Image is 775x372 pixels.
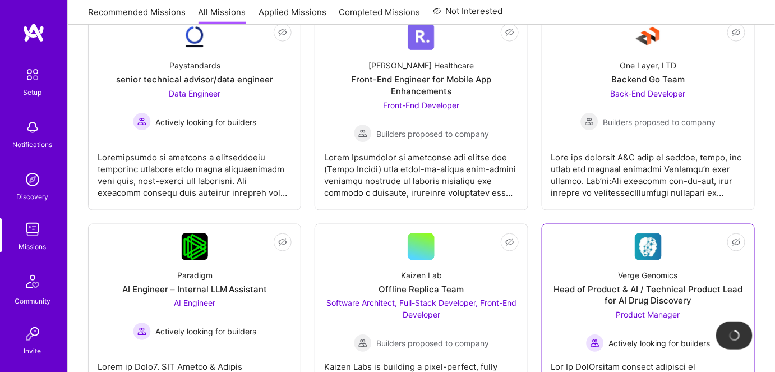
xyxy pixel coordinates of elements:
[401,269,442,281] div: Kaizen Lab
[15,295,50,307] div: Community
[324,74,518,97] div: Front-End Engineer for Mobile App Enhancements
[19,268,46,295] img: Community
[608,338,710,350] span: Actively looking for builders
[199,6,246,25] a: All Missions
[635,24,662,50] img: Company Logo
[611,74,685,85] div: Backend Go Team
[155,326,257,338] span: Actively looking for builders
[24,345,41,357] div: Invite
[354,334,372,352] img: Builders proposed to company
[169,59,220,71] div: Paystandards
[551,143,745,199] div: Lore ips dolorsit A&C adip el seddoe, tempo, inc utlab etd magnaal enimadmi VenIamqu’n exer ullam...
[181,24,208,50] img: Company Logo
[278,28,287,37] i: icon EyeClosed
[505,28,514,37] i: icon EyeClosed
[116,74,274,85] div: senior technical advisor/data engineer
[383,100,459,110] span: Front-End Developer
[19,241,47,252] div: Missions
[98,24,292,201] a: Company LogoPaystandardssenior technical advisor/data engineerData Engineer Actively looking for ...
[98,143,292,199] div: Loremipsumdo si ametcons a elitseddoeiu temporinc utlabore etdo magna aliquaenimadm veni quis, no...
[376,338,489,350] span: Builders proposed to company
[88,6,186,25] a: Recommended Missions
[21,63,44,86] img: setup
[433,4,503,25] a: Not Interested
[169,89,220,98] span: Data Engineer
[732,238,741,247] i: icon EyeClosed
[17,191,49,203] div: Discovery
[728,329,741,342] img: loading
[732,28,741,37] i: icon EyeClosed
[505,238,514,247] i: icon EyeClosed
[21,323,44,345] img: Invite
[635,233,662,260] img: Company Logo
[182,233,208,260] img: Company Logo
[326,298,516,320] span: Software Architect, Full-Stack Developer, Front-End Developer
[21,116,44,139] img: bell
[580,113,598,131] img: Builders proposed to company
[21,168,44,191] img: discovery
[339,6,421,25] a: Completed Missions
[408,24,435,50] img: Company Logo
[324,143,518,199] div: Lorem Ipsumdolor si ametconse adi elitse doe (Tempo Incidi) utla etdol-ma-aliqua enim-admini veni...
[133,323,151,341] img: Actively looking for builders
[354,125,372,143] img: Builders proposed to company
[616,310,680,320] span: Product Manager
[324,24,518,201] a: Company Logo[PERSON_NAME] HealthcareFront-End Engineer for Mobile App EnhancementsFront-End Devel...
[551,283,745,307] div: Head of Product & AI / Technical Product Lead for AI Drug Discovery
[155,116,257,128] span: Actively looking for builders
[551,24,745,201] a: Company LogoOne Layer, LTDBackend Go TeamBack-End Developer Builders proposed to companyBuilders ...
[619,269,678,281] div: Verge Genomics
[24,86,42,98] div: Setup
[21,218,44,241] img: teamwork
[368,59,474,71] div: [PERSON_NAME] Healthcare
[611,89,686,98] span: Back-End Developer
[133,113,151,131] img: Actively looking for builders
[13,139,53,150] div: Notifications
[620,59,676,71] div: One Layer, LTD
[174,298,215,308] span: AI Engineer
[177,269,213,281] div: Paradigm
[122,283,267,295] div: AI Engineer – Internal LLM Assistant
[259,6,326,25] a: Applied Missions
[586,334,604,352] img: Actively looking for builders
[376,128,489,140] span: Builders proposed to company
[278,238,287,247] i: icon EyeClosed
[379,283,464,295] div: Offline Replica Team
[22,22,45,43] img: logo
[603,116,716,128] span: Builders proposed to company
